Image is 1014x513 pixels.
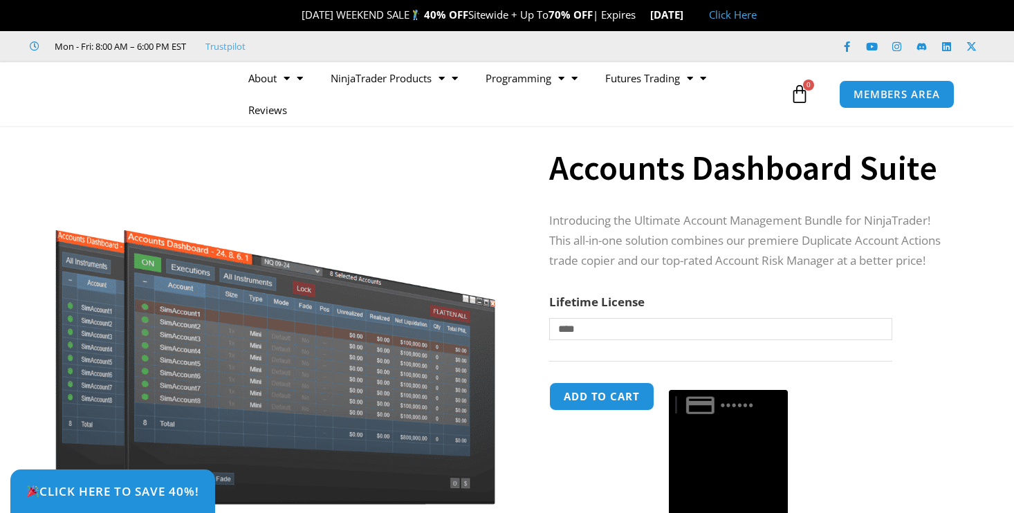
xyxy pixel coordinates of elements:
strong: [DATE] [650,8,695,21]
span: 0 [803,80,814,91]
img: Screenshot 2024-08-26 155710eeeee [53,150,498,505]
a: Reviews [234,94,301,126]
a: Click Here [709,8,757,21]
iframe: Secure payment input frame [666,380,791,382]
a: About [234,62,317,94]
img: 🎉 [291,10,301,20]
a: 🎉Click Here to save 40%! [10,469,215,513]
a: MEMBERS AREA [839,80,955,109]
button: Add to cart [549,382,654,411]
a: NinjaTrader Products [317,62,472,94]
a: Futures Trading [591,62,720,94]
strong: 40% OFF [424,8,468,21]
h1: Accounts Dashboard Suite [549,144,953,192]
a: Clear options [549,347,571,357]
strong: 70% OFF [549,8,593,21]
a: Programming [472,62,591,94]
text: •••••• [721,398,755,413]
span: Click Here to save 40%! [26,485,199,497]
a: Trustpilot [205,38,246,55]
span: Mon - Fri: 8:00 AM – 6:00 PM EST [51,38,186,55]
nav: Menu [234,62,786,126]
label: Lifetime License [549,294,645,310]
a: 0 [769,74,830,114]
img: 🎉 [27,485,39,497]
span: [DATE] WEEKEND SALE Sitewide + Up To | Expires [287,8,650,21]
p: Introducing the Ultimate Account Management Bundle for NinjaTrader! This all-in-one solution comb... [549,211,953,271]
span: MEMBERS AREA [854,89,940,100]
img: ⌛ [636,10,647,20]
img: 🏭 [684,10,694,20]
img: LogoAI | Affordable Indicators – NinjaTrader [47,69,196,119]
img: 🏌️‍♂️ [410,10,421,20]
